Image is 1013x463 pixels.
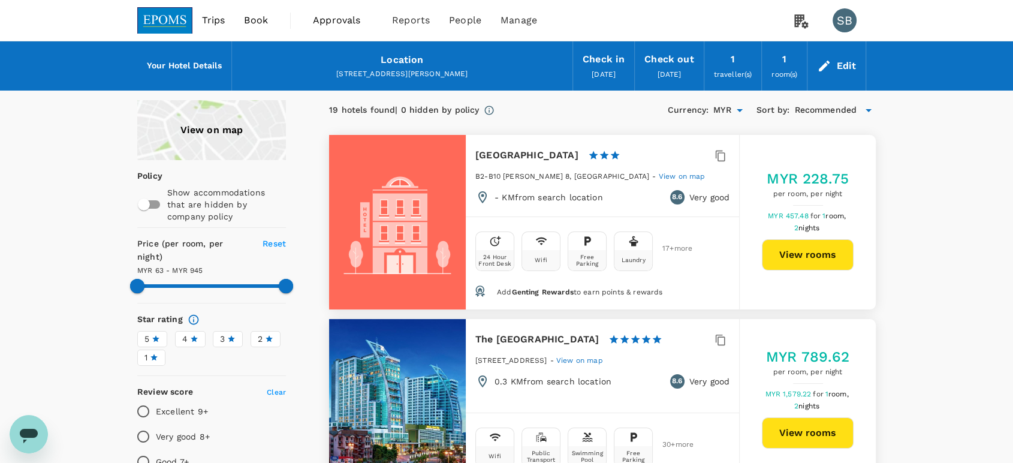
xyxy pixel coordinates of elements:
[524,450,557,463] div: Public Transport
[731,102,748,119] button: Open
[798,402,819,410] span: nights
[267,388,286,396] span: Clear
[202,13,225,28] span: Trips
[156,431,210,443] p: Very good 8+
[556,356,603,365] span: View on map
[511,288,573,296] span: Genting Rewards
[592,70,616,79] span: [DATE]
[662,441,680,449] span: 30 + more
[449,13,481,28] span: People
[672,191,682,203] span: 8.6
[156,405,208,417] p: Excellent 9+
[833,8,857,32] div: SB
[495,191,603,203] p: - KM from search location
[571,450,604,463] div: Swimming Pool
[767,169,849,188] h5: MYR 228.75
[672,375,682,387] span: 8.6
[137,7,192,34] img: EPOMS SDN BHD
[144,351,147,364] span: 1
[258,333,263,345] span: 2
[263,239,286,248] span: Reset
[794,402,821,410] span: 2
[659,172,706,181] span: View on map
[137,386,193,399] h6: Review score
[495,375,611,387] p: 0.3 KM from search location
[144,333,149,345] span: 5
[583,51,625,68] div: Check in
[617,450,650,463] div: Free Parking
[535,257,547,263] div: Wifi
[822,212,848,220] span: 1
[137,237,249,264] h6: Price (per room, per night)
[475,147,578,164] h6: [GEOGRAPHIC_DATA]
[244,13,268,28] span: Book
[182,333,188,345] span: 4
[771,70,797,79] span: room(s)
[137,313,183,326] h6: Star rating
[621,257,645,263] div: Laundry
[137,266,203,275] span: MYR 63 - MYR 945
[313,13,373,28] span: Approvals
[657,70,681,79] span: [DATE]
[475,356,547,365] span: [STREET_ADDRESS]
[652,172,658,181] span: -
[556,355,603,365] a: View on map
[489,453,501,459] div: Wifi
[768,212,810,220] span: MYR 457.48
[188,314,200,326] svg: Star ratings are awarded to properties to represent the quality of services, facilities, and amen...
[329,104,479,117] div: 19 hotels found | 0 hidden by policy
[137,170,145,182] p: Policy
[766,366,850,378] span: per room, per night
[137,100,286,160] a: View on map
[10,415,48,453] iframe: Button to launch messaging window
[392,13,430,28] span: Reports
[550,356,556,365] span: -
[813,390,825,398] span: for
[659,171,706,181] a: View on map
[668,104,709,117] h6: Currency :
[810,212,822,220] span: for
[825,212,846,220] span: room,
[571,254,604,267] div: Free Parking
[762,417,854,449] button: View rooms
[825,390,851,398] span: 1
[794,224,821,232] span: 2
[381,52,423,68] div: Location
[475,172,649,181] span: B2-B10 [PERSON_NAME] 8, [GEOGRAPHIC_DATA]
[828,390,849,398] span: room,
[767,188,849,200] span: per room, per night
[167,187,285,223] p: Show accommodations that are hidden by company policy
[765,390,813,398] span: MYR 1,579.22
[731,51,735,68] div: 1
[662,245,680,252] span: 17 + more
[220,333,225,345] span: 3
[756,104,789,117] h6: Sort by :
[475,331,599,348] h6: The [GEOGRAPHIC_DATA]
[644,51,694,68] div: Check out
[689,375,729,387] p: Very good
[501,13,537,28] span: Manage
[798,224,819,232] span: nights
[836,58,856,74] div: Edit
[497,288,662,296] span: Add to earn points & rewards
[782,51,786,68] div: 1
[762,239,854,270] button: View rooms
[714,70,752,79] span: traveller(s)
[689,191,729,203] p: Very good
[766,347,850,366] h5: MYR 789.62
[242,68,563,80] div: [STREET_ADDRESS][PERSON_NAME]
[794,104,857,117] span: Recommended
[478,254,511,267] div: 24 Hour Front Desk
[147,59,222,73] h6: Your Hotel Details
